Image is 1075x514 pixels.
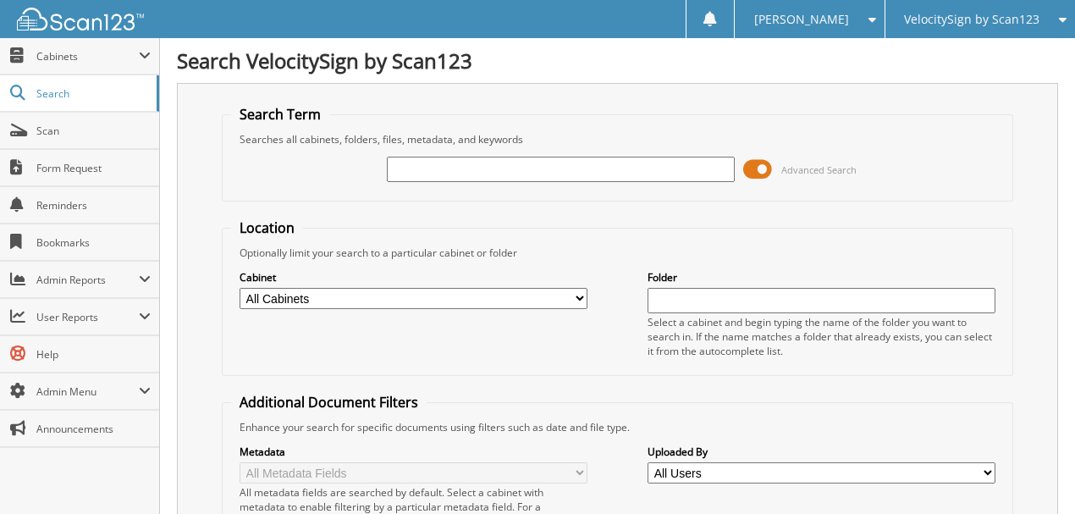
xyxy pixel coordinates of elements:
div: Optionally limit your search to a particular cabinet or folder [231,246,1004,260]
div: Searches all cabinets, folders, files, metadata, and keywords [231,132,1004,146]
span: Form Request [36,161,151,175]
div: Enhance your search for specific documents using filters such as date and file type. [231,420,1004,434]
img: scan123-logo-white.svg [17,8,144,30]
span: Admin Reports [36,273,139,287]
span: Search [36,86,148,101]
div: Select a cabinet and begin typing the name of the folder you want to search in. If the name match... [648,315,995,358]
span: [PERSON_NAME] [754,14,849,25]
legend: Additional Document Filters [231,393,427,412]
h1: Search VelocitySign by Scan123 [177,47,1058,75]
span: Advanced Search [781,163,857,176]
legend: Search Term [231,105,329,124]
span: Bookmarks [36,235,151,250]
legend: Location [231,218,303,237]
label: Uploaded By [648,445,995,459]
span: Help [36,347,151,362]
label: Folder [648,270,995,285]
span: User Reports [36,310,139,324]
span: Announcements [36,422,151,436]
span: VelocitySign by Scan123 [904,14,1039,25]
label: Metadata [240,445,587,459]
span: Reminders [36,198,151,213]
span: Cabinets [36,49,139,64]
span: Scan [36,124,151,138]
span: Admin Menu [36,384,139,399]
label: Cabinet [240,270,587,285]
